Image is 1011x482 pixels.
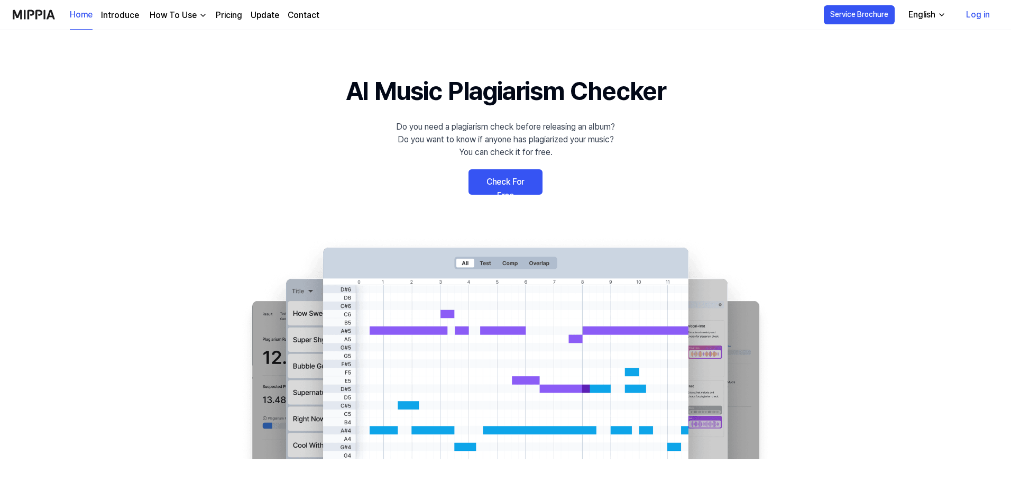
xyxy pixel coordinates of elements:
img: down [199,11,207,20]
h1: AI Music Plagiarism Checker [346,72,666,110]
a: Contact [288,9,319,22]
div: English [906,8,938,21]
button: English [900,4,952,25]
button: Service Brochure [824,5,895,24]
a: Update [251,9,279,22]
a: Check For Free [468,169,543,195]
div: How To Use [148,9,199,22]
button: How To Use [148,9,207,22]
img: main Image [231,237,780,459]
a: Pricing [216,9,242,22]
a: Home [70,1,93,30]
div: Do you need a plagiarism check before releasing an album? Do you want to know if anyone has plagi... [396,121,615,159]
a: Introduce [101,9,139,22]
